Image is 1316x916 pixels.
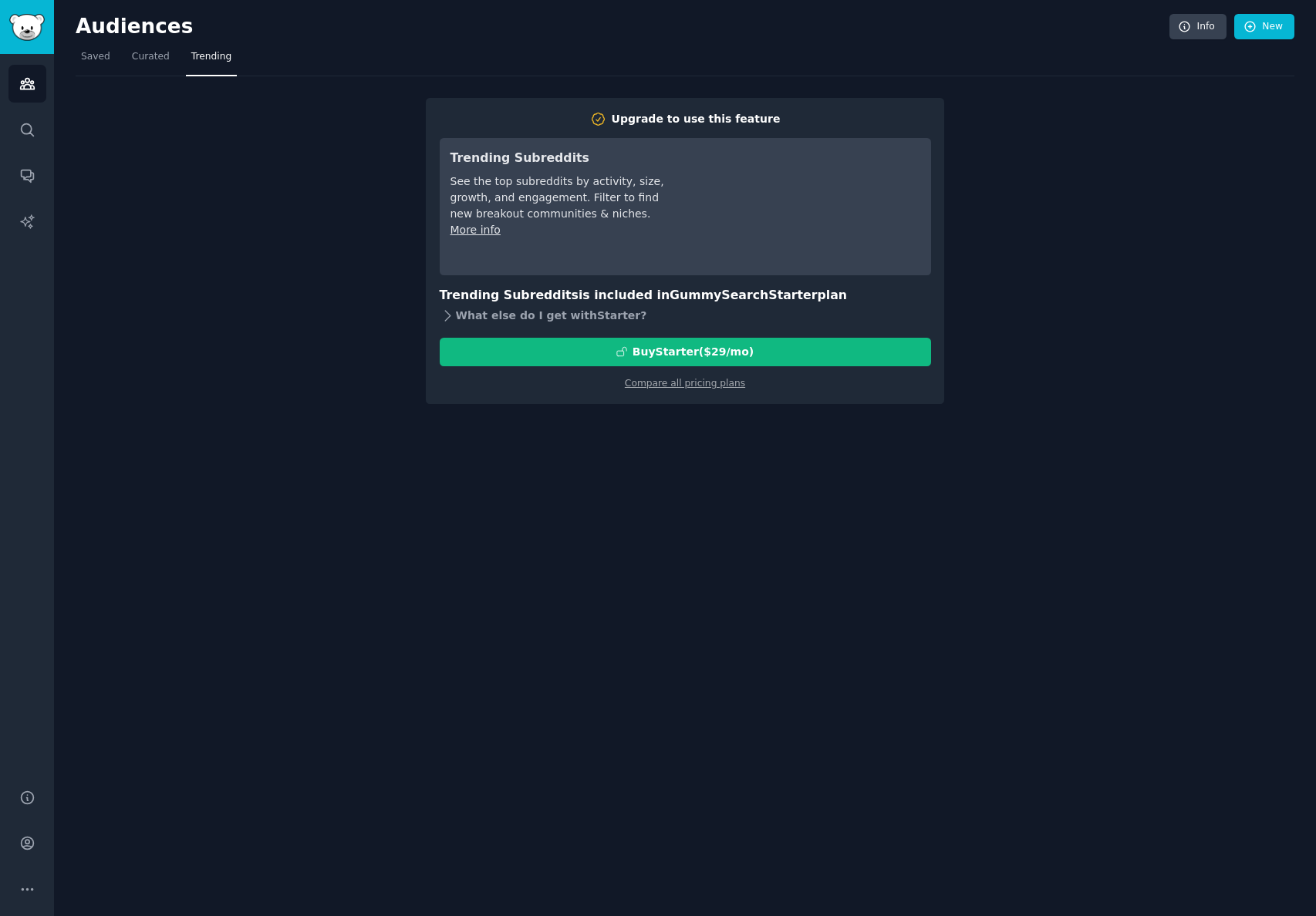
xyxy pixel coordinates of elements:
h2: Audiences [76,15,1169,39]
h3: Trending Subreddits [450,149,667,168]
div: What else do I get with Starter ? [440,305,931,327]
div: Buy Starter ($ 29 /mo ) [633,344,754,360]
a: Curated [127,45,175,76]
iframe: YouTube video player [689,149,920,264]
a: Compare all pricing plans [625,378,745,389]
div: Upgrade to use this feature [612,111,781,127]
button: BuyStarter($29/mo) [440,338,931,366]
div: See the top subreddits by activity, size, growth, and engagement. Filter to find new breakout com... [450,173,667,222]
a: Trending [186,45,237,76]
span: GummySearch Starter [670,288,817,302]
a: More info [450,224,501,236]
span: Saved [81,50,110,64]
a: Info [1169,14,1227,40]
h3: Trending Subreddits is included in plan [440,286,931,305]
a: New [1234,14,1294,40]
span: Trending [191,50,231,64]
span: Curated [132,50,170,64]
a: Saved [76,45,116,76]
img: GummySearch logo [9,14,45,41]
